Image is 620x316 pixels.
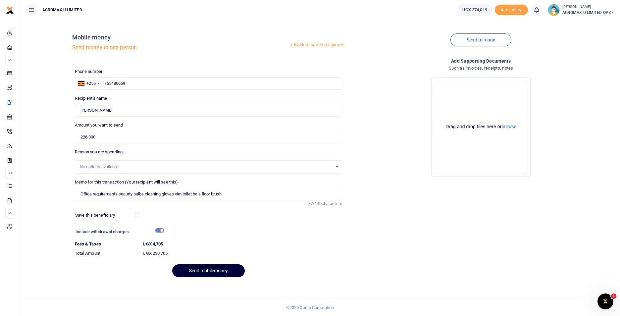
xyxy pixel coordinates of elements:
div: +256 [86,80,96,87]
div: No options available. [80,164,333,170]
dt: Fees & Taxes [72,241,140,247]
button: Send mobilemoney [172,264,245,277]
h5: Send money to one person [72,44,289,51]
iframe: Intercom live chat [597,293,613,309]
small: [PERSON_NAME] [562,4,615,10]
input: UGX [75,131,342,143]
span: UGX 274,019 [462,7,487,13]
span: AGROMAX U LIMITED OPS [562,10,615,16]
button: browse [501,124,516,129]
h4: Add supporting Documents [347,57,615,65]
li: M [5,208,14,219]
a: Send to many [450,33,511,46]
label: UGX 4,705 [143,241,163,247]
h4: Mobile money [72,34,289,41]
h6: Total Amount [75,251,138,256]
label: Save this beneficiary [75,212,115,219]
span: 1 [611,293,616,299]
input: Enter phone number [75,77,342,90]
label: Recipient's name [75,95,107,102]
a: Back to saved recipients [289,39,345,51]
label: Phone number [75,68,102,75]
li: Ac [5,168,14,179]
a: logo-small logo-large logo-large [6,7,14,12]
li: Wallet ballance [455,4,495,16]
h4: Such as invoices, receipts, notes [347,65,615,72]
span: AGROMAX U LIMITED [40,7,85,13]
img: logo-small [6,6,14,14]
a: profile-user [PERSON_NAME] AGROMAX U LIMITED OPS [548,4,615,16]
div: Drag and drop files here or [434,124,528,130]
a: Add money [495,7,528,12]
div: Uganda: +256 [75,78,102,89]
label: Memo for this transaction (Your recipient will see this) [75,179,178,185]
li: Toup your wallet [495,5,528,16]
input: Loading name... [75,104,342,117]
input: Enter extra information [75,188,342,200]
div: File Uploader [431,77,531,177]
h6: Include withdrawal charges [76,229,161,235]
li: M [5,55,14,66]
span: characters [322,201,342,206]
label: Reason you are spending [75,149,123,155]
label: Amount you want to send [75,122,123,129]
img: profile-user [548,4,560,16]
span: Add money [495,5,528,16]
a: UGX 274,019 [457,4,492,16]
h6: UGX 230,705 [143,251,342,256]
span: 77/140 [308,201,322,206]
